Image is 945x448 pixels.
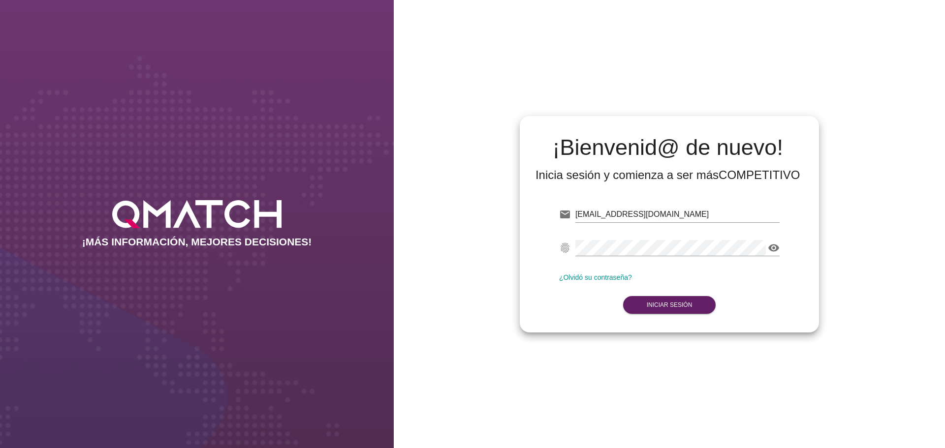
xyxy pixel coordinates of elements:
i: email [559,209,571,220]
strong: Iniciar Sesión [647,301,693,308]
strong: COMPETITIVO [719,168,800,181]
i: visibility [768,242,780,254]
input: E-mail [575,207,780,222]
h2: ¡MÁS INFORMACIÓN, MEJORES DECISIONES! [82,236,312,248]
button: Iniciar Sesión [623,296,716,314]
a: ¿Olvidó su contraseña? [559,273,632,281]
i: fingerprint [559,242,571,254]
h2: ¡Bienvenid@ de nuevo! [535,136,800,159]
div: Inicia sesión y comienza a ser más [535,167,800,183]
